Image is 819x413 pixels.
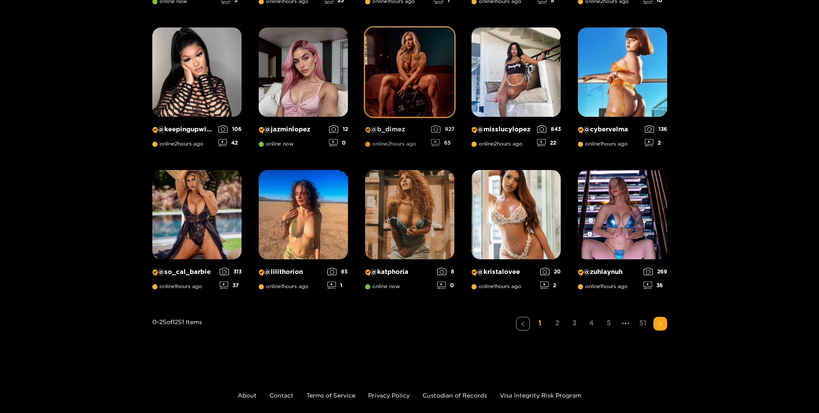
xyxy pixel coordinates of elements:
[578,170,667,259] img: Creator Profile Image: zuhlaynuh
[578,27,667,153] a: Creator Profile Image: cybervelma@cybervelmaonline1hours ago1362
[437,268,454,275] div: 8
[259,125,325,134] p: @ jazminlopez
[653,317,667,331] li: Next Page
[152,125,214,134] p: @ keepingupwithmo
[636,317,650,331] li: 51
[578,27,667,117] img: Creator Profile Image: cybervelma
[585,317,598,331] li: 4
[152,141,203,147] span: online 2 hours ago
[568,317,581,331] li: 3
[437,282,454,289] div: 0
[365,170,454,295] a: Creator Profile Image: katphoria@katphoriaonline now80
[259,268,323,276] p: @ lilithorion
[636,317,650,329] a: 51
[152,170,242,295] a: Creator Profile Image: so_cal_barbie@so_cal_barbieonline1hours ago31337
[619,317,633,331] span: •••
[152,317,202,365] div: 0 - 25 of 1251 items
[645,125,667,133] div: 136
[259,27,348,153] a: Creator Profile Image: jazminlopez@jazminlopezonline now120
[365,27,454,153] a: Creator Profile Image: b_dimez@b_dimezonline2hours ago92765
[578,283,628,289] span: online 1 hours ago
[471,170,561,259] img: Creator Profile Image: kristalovee
[578,170,667,295] a: Creator Profile Image: zuhlaynuh@zuhlaynuhonline1hours ago26936
[259,170,348,259] img: Creator Profile Image: lilithorion
[533,317,547,331] li: 1
[540,268,561,275] div: 20
[220,268,242,275] div: 313
[568,317,581,329] a: 3
[365,283,400,289] span: online now
[644,268,667,275] div: 269
[619,317,633,331] li: Next 5 Pages
[220,282,242,289] div: 37
[365,141,416,147] span: online 2 hours ago
[365,125,427,134] p: @ b_dimez
[431,139,454,146] div: 65
[431,125,454,133] div: 927
[585,317,598,329] a: 4
[520,322,526,327] span: left
[327,282,348,289] div: 1
[471,268,536,276] p: @ kristalovee
[653,317,667,331] button: right
[259,27,348,117] img: Creator Profile Image: jazminlopez
[578,141,628,147] span: online 1 hours ago
[329,125,348,133] div: 12
[471,27,561,117] img: Creator Profile Image: misslucylopez
[368,392,410,398] a: Privacy Policy
[329,139,348,146] div: 0
[423,392,487,398] a: Custodian of Records
[537,125,561,133] div: 843
[152,283,202,289] span: online 1 hours ago
[550,317,564,331] li: 2
[645,139,667,146] div: 2
[327,268,348,275] div: 85
[533,317,547,329] a: 1
[238,392,257,398] a: About
[218,125,242,133] div: 106
[365,27,454,117] img: Creator Profile Image: b_dimez
[537,139,561,146] div: 22
[471,125,533,134] p: @ misslucylopez
[218,139,242,146] div: 42
[152,27,242,153] a: Creator Profile Image: keepingupwithmo@keepingupwithmoonline2hours ago10642
[516,317,530,331] button: left
[540,282,561,289] div: 2
[550,317,564,329] a: 2
[578,125,641,134] p: @ cybervelma
[602,317,616,331] li: 5
[365,268,433,276] p: @ katphoria
[269,392,293,398] a: Contact
[152,27,242,117] img: Creator Profile Image: keepingupwithmo
[602,317,616,329] a: 5
[471,283,521,289] span: online 1 hours ago
[365,170,454,259] img: Creator Profile Image: katphoria
[471,27,561,153] a: Creator Profile Image: misslucylopez@misslucylopezonline2hours ago84322
[471,170,561,295] a: Creator Profile Image: kristalovee@kristaloveeonline1hours ago202
[306,392,355,398] a: Terms of Service
[471,141,523,147] span: online 2 hours ago
[516,317,530,331] li: Previous Page
[578,268,639,276] p: @ zuhlaynuh
[259,283,308,289] span: online 1 hours ago
[259,141,293,147] span: online now
[500,392,581,398] a: Visa Integrity Risk Program
[259,170,348,295] a: Creator Profile Image: lilithorion@lilithoriononline1hours ago851
[658,321,663,326] span: right
[152,268,215,276] p: @ so_cal_barbie
[644,282,667,289] div: 36
[152,170,242,259] img: Creator Profile Image: so_cal_barbie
